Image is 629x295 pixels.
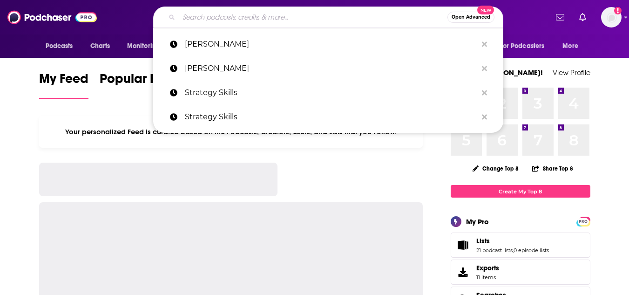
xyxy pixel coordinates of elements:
[153,56,503,81] a: [PERSON_NAME]
[532,159,574,178] button: Share Top 8
[185,105,477,129] p: Strategy Skills
[552,9,568,25] a: Show notifications dropdown
[100,71,179,99] a: Popular Feed
[179,10,447,25] input: Search podcasts, credits, & more...
[39,71,88,92] span: My Feed
[578,218,589,225] a: PRO
[46,40,73,53] span: Podcasts
[153,7,503,28] div: Search podcasts, credits, & more...
[578,218,589,225] span: PRO
[601,7,622,27] button: Show profile menu
[39,116,423,148] div: Your personalized Feed is curated based on the Podcasts, Creators, Users, and Lists that you Follow.
[39,37,85,55] button: open menu
[575,9,590,25] a: Show notifications dropdown
[451,260,590,285] a: Exports
[153,32,503,56] a: [PERSON_NAME]
[90,40,110,53] span: Charts
[467,163,525,174] button: Change Top 8
[476,274,499,281] span: 11 items
[601,7,622,27] span: Logged in as megcassidy
[451,185,590,198] a: Create My Top 8
[476,264,499,272] span: Exports
[556,37,590,55] button: open menu
[454,239,473,252] a: Lists
[185,32,477,56] p: Cal Walters
[494,37,558,55] button: open menu
[553,68,590,77] a: View Profile
[7,8,97,26] img: Podchaser - Follow, Share and Rate Podcasts
[477,6,494,14] span: New
[476,237,490,245] span: Lists
[476,247,513,254] a: 21 podcast lists
[185,81,477,105] p: Strategy Skills
[500,40,545,53] span: For Podcasters
[451,233,590,258] span: Lists
[614,7,622,14] svg: Add a profile image
[39,71,88,99] a: My Feed
[452,15,490,20] span: Open Advanced
[514,247,549,254] a: 0 episode lists
[185,56,477,81] p: Kevin Eikenberry
[476,237,549,245] a: Lists
[454,266,473,279] span: Exports
[127,40,160,53] span: Monitoring
[153,105,503,129] a: Strategy Skills
[466,217,489,226] div: My Pro
[447,12,494,23] button: Open AdvancedNew
[121,37,172,55] button: open menu
[100,71,179,92] span: Popular Feed
[601,7,622,27] img: User Profile
[84,37,116,55] a: Charts
[562,40,578,53] span: More
[153,81,503,105] a: Strategy Skills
